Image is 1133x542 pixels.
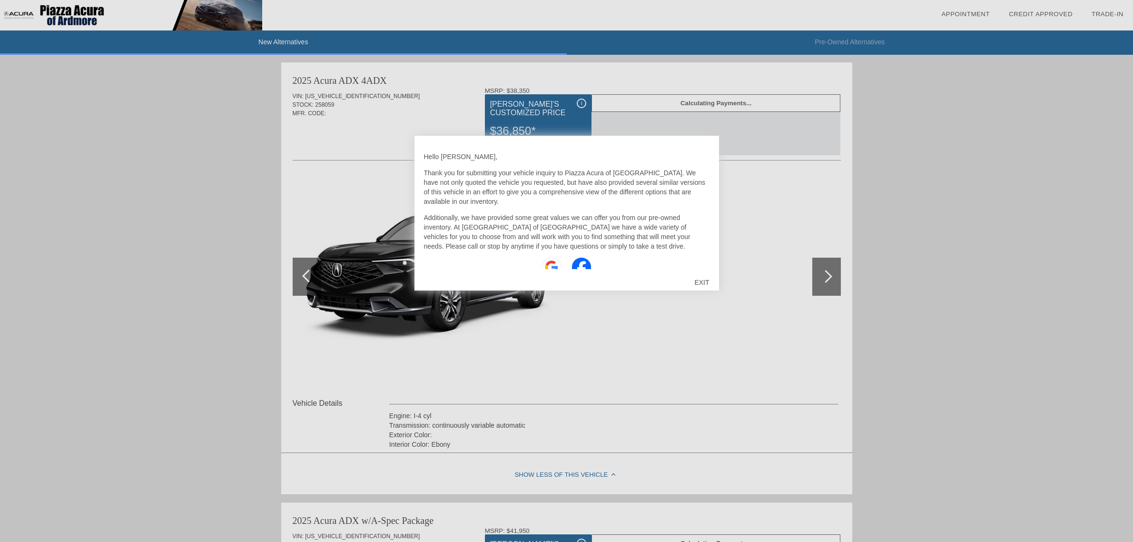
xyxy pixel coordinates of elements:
[572,258,591,277] img: Facebook Icon
[685,268,719,297] div: EXIT
[424,213,709,251] p: Additionally, we have provided some great values we can offer you from our pre-owned inventory. A...
[424,152,709,161] p: Hello [PERSON_NAME],
[1009,10,1073,18] a: Credit Approved
[941,10,990,18] a: Appointment
[424,168,709,206] p: Thank you for submitting your vehicle inquiry to Piazza Acura of [GEOGRAPHIC_DATA]. We have not o...
[1092,10,1123,18] a: Trade-In
[542,258,561,277] img: Google Icon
